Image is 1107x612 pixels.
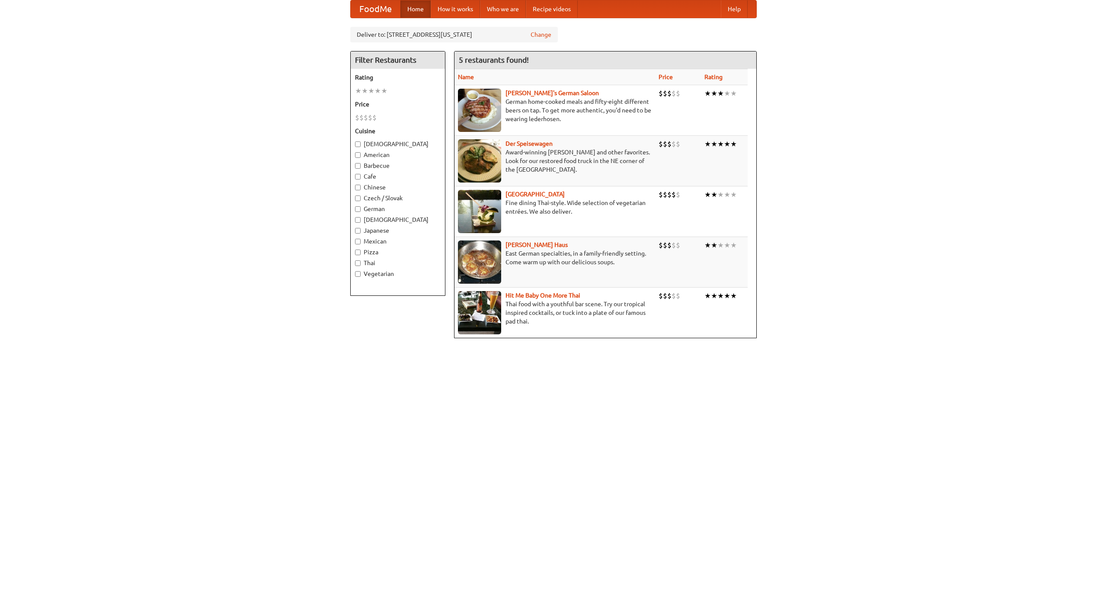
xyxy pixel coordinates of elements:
li: $ [672,190,676,199]
h5: Rating [355,73,441,82]
li: ★ [730,291,737,301]
li: $ [359,113,364,122]
a: [GEOGRAPHIC_DATA] [506,191,565,198]
li: ★ [711,139,717,149]
li: $ [355,113,359,122]
a: Help [721,0,748,18]
li: ★ [724,190,730,199]
li: $ [672,139,676,149]
input: Cafe [355,174,361,179]
img: babythai.jpg [458,291,501,334]
li: $ [676,240,680,250]
p: Award-winning [PERSON_NAME] and other favorites. Look for our restored food truck in the NE corne... [458,148,652,174]
li: ★ [704,89,711,98]
input: Mexican [355,239,361,244]
input: Japanese [355,228,361,234]
input: [DEMOGRAPHIC_DATA] [355,141,361,147]
div: Deliver to: [STREET_ADDRESS][US_STATE] [350,27,558,42]
label: German [355,205,441,213]
li: ★ [730,139,737,149]
a: Change [531,30,551,39]
li: ★ [704,139,711,149]
li: $ [676,190,680,199]
li: ★ [362,86,368,96]
li: ★ [355,86,362,96]
li: $ [372,113,377,122]
img: esthers.jpg [458,89,501,132]
li: $ [659,291,663,301]
li: ★ [381,86,387,96]
li: ★ [730,190,737,199]
li: $ [659,240,663,250]
li: $ [676,291,680,301]
input: German [355,206,361,212]
a: Recipe videos [526,0,578,18]
li: $ [667,139,672,149]
li: $ [672,89,676,98]
a: [PERSON_NAME]'s German Saloon [506,90,599,96]
li: ★ [717,291,724,301]
label: Japanese [355,226,441,235]
li: $ [659,190,663,199]
label: Pizza [355,248,441,256]
p: Fine dining Thai-style. Wide selection of vegetarian entrées. We also deliver. [458,199,652,216]
a: Rating [704,74,723,80]
li: ★ [704,190,711,199]
a: How it works [431,0,480,18]
label: Czech / Slovak [355,194,441,202]
li: $ [663,89,667,98]
input: Pizza [355,250,361,255]
label: Cafe [355,172,441,181]
li: $ [672,240,676,250]
li: ★ [711,89,717,98]
input: [DEMOGRAPHIC_DATA] [355,217,361,223]
input: Czech / Slovak [355,195,361,201]
a: Hit Me Baby One More Thai [506,292,580,299]
h5: Cuisine [355,127,441,135]
p: Thai food with a youthful bar scene. Try our tropical inspired cocktails, or tuck into a plate of... [458,300,652,326]
a: FoodMe [351,0,400,18]
li: $ [667,89,672,98]
li: ★ [724,139,730,149]
li: ★ [724,291,730,301]
h5: Price [355,100,441,109]
a: Price [659,74,673,80]
li: ★ [717,240,724,250]
li: ★ [368,86,374,96]
li: ★ [730,240,737,250]
li: ★ [724,89,730,98]
li: $ [663,291,667,301]
li: $ [364,113,368,122]
label: [DEMOGRAPHIC_DATA] [355,140,441,148]
li: ★ [717,89,724,98]
li: ★ [724,240,730,250]
label: American [355,151,441,159]
li: $ [667,240,672,250]
img: satay.jpg [458,190,501,233]
li: $ [659,139,663,149]
li: ★ [717,139,724,149]
li: ★ [711,190,717,199]
li: $ [667,291,672,301]
li: ★ [711,240,717,250]
label: [DEMOGRAPHIC_DATA] [355,215,441,224]
li: $ [672,291,676,301]
li: ★ [704,240,711,250]
label: Chinese [355,183,441,192]
a: Name [458,74,474,80]
label: Barbecue [355,161,441,170]
li: ★ [704,291,711,301]
li: ★ [374,86,381,96]
a: Der Speisewagen [506,140,553,147]
h4: Filter Restaurants [351,51,445,69]
input: Chinese [355,185,361,190]
li: $ [659,89,663,98]
b: [PERSON_NAME] Haus [506,241,568,248]
a: Home [400,0,431,18]
li: ★ [711,291,717,301]
input: Vegetarian [355,271,361,277]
